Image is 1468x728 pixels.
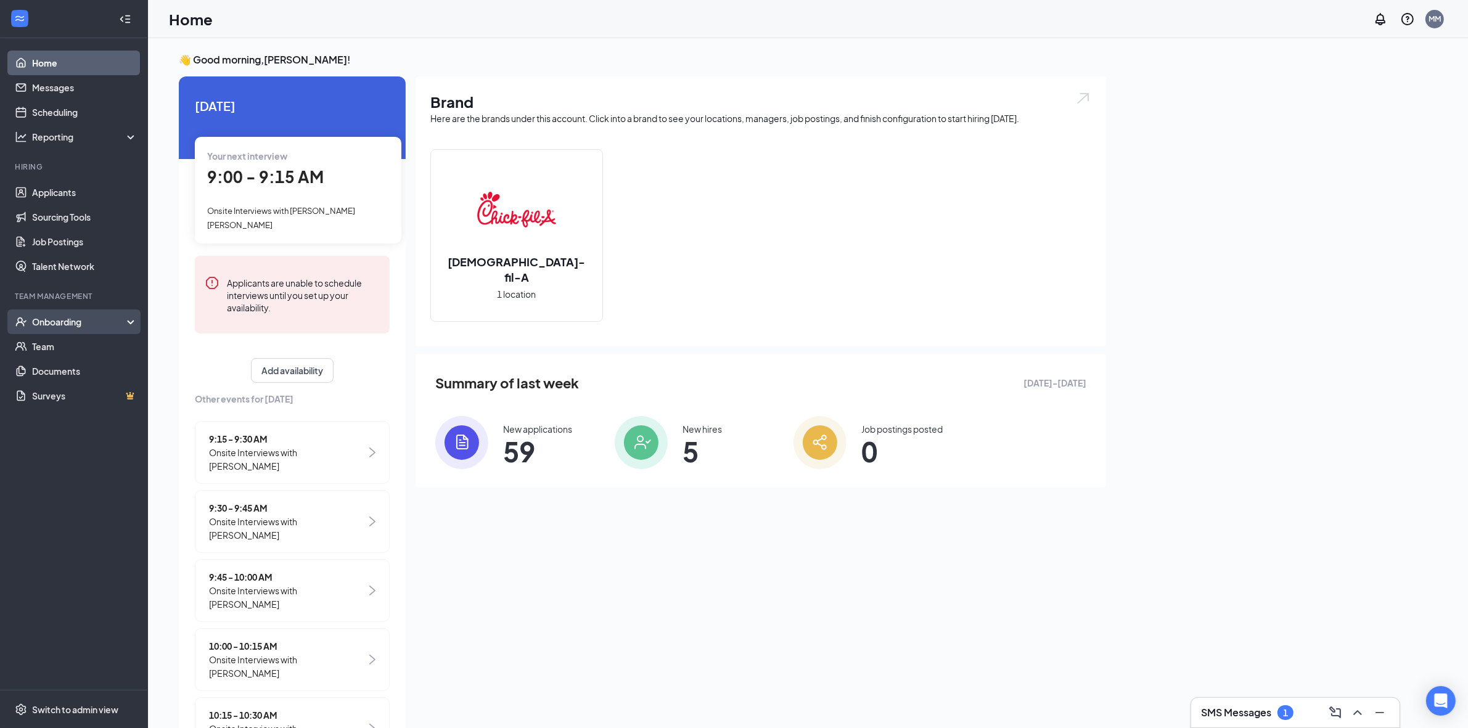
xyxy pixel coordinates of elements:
img: open.6027fd2a22e1237b5b06.svg [1075,91,1091,105]
a: Home [32,51,137,75]
span: Summary of last week [435,372,579,394]
div: Here are the brands under this account. Click into a brand to see your locations, managers, job p... [430,112,1091,125]
svg: Analysis [15,131,27,143]
svg: Settings [15,703,27,716]
a: Sourcing Tools [32,205,137,229]
a: Messages [32,75,137,100]
a: Team [32,334,137,359]
svg: UserCheck [15,316,27,328]
svg: WorkstreamLogo [14,12,26,25]
div: Open Intercom Messenger [1426,686,1456,716]
span: 59 [503,440,572,462]
div: Team Management [15,291,135,301]
div: Job postings posted [861,423,943,435]
span: Onsite Interviews with [PERSON_NAME] [209,584,366,611]
span: [DATE] - [DATE] [1023,376,1086,390]
div: New applications [503,423,572,435]
h3: SMS Messages [1201,706,1271,719]
div: Applicants are unable to schedule interviews until you set up your availability. [227,276,380,314]
div: Hiring [15,162,135,172]
div: Switch to admin view [32,703,118,716]
div: Onboarding [32,316,127,328]
button: Add availability [251,358,334,383]
span: Your next interview [207,150,287,162]
svg: ComposeMessage [1328,705,1343,720]
span: 0 [861,440,943,462]
svg: Collapse [119,13,131,25]
span: Other events for [DATE] [195,392,390,406]
span: 9:30 - 9:45 AM [209,501,366,515]
a: Talent Network [32,254,137,279]
img: icon [793,416,847,469]
a: Documents [32,359,137,383]
span: 5 [683,440,722,462]
svg: QuestionInfo [1400,12,1415,27]
a: Job Postings [32,229,137,254]
span: 9:00 - 9:15 AM [207,166,324,187]
a: Scheduling [32,100,137,125]
img: Chick-fil-A [477,170,556,249]
span: 1 location [498,287,536,301]
button: Minimize [1370,703,1390,722]
a: Applicants [32,180,137,205]
span: 9:15 - 9:30 AM [209,432,366,446]
svg: Notifications [1373,12,1388,27]
span: Onsite Interviews with [PERSON_NAME] [209,653,366,680]
h2: [DEMOGRAPHIC_DATA]-fil-A [431,254,602,285]
div: New hires [683,423,722,435]
h1: Brand [430,91,1091,112]
div: Reporting [32,131,138,143]
button: ChevronUp [1348,703,1368,722]
span: 10:15 - 10:30 AM [209,708,366,722]
span: 9:45 - 10:00 AM [209,570,366,584]
svg: Minimize [1372,705,1387,720]
h3: 👋 Good morning, [PERSON_NAME] ! [179,53,1106,67]
span: Onsite Interviews with [PERSON_NAME] [209,446,366,473]
div: MM [1429,14,1441,24]
span: 10:00 - 10:15 AM [209,639,366,653]
a: SurveysCrown [32,383,137,408]
svg: ChevronUp [1350,705,1365,720]
h1: Home [169,9,213,30]
span: Onsite Interviews with [PERSON_NAME] [PERSON_NAME] [207,206,355,229]
span: [DATE] [195,96,390,115]
button: ComposeMessage [1326,703,1345,722]
img: icon [615,416,668,469]
svg: Error [205,276,219,290]
span: Onsite Interviews with [PERSON_NAME] [209,515,366,542]
div: 1 [1283,708,1288,718]
img: icon [435,416,488,469]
